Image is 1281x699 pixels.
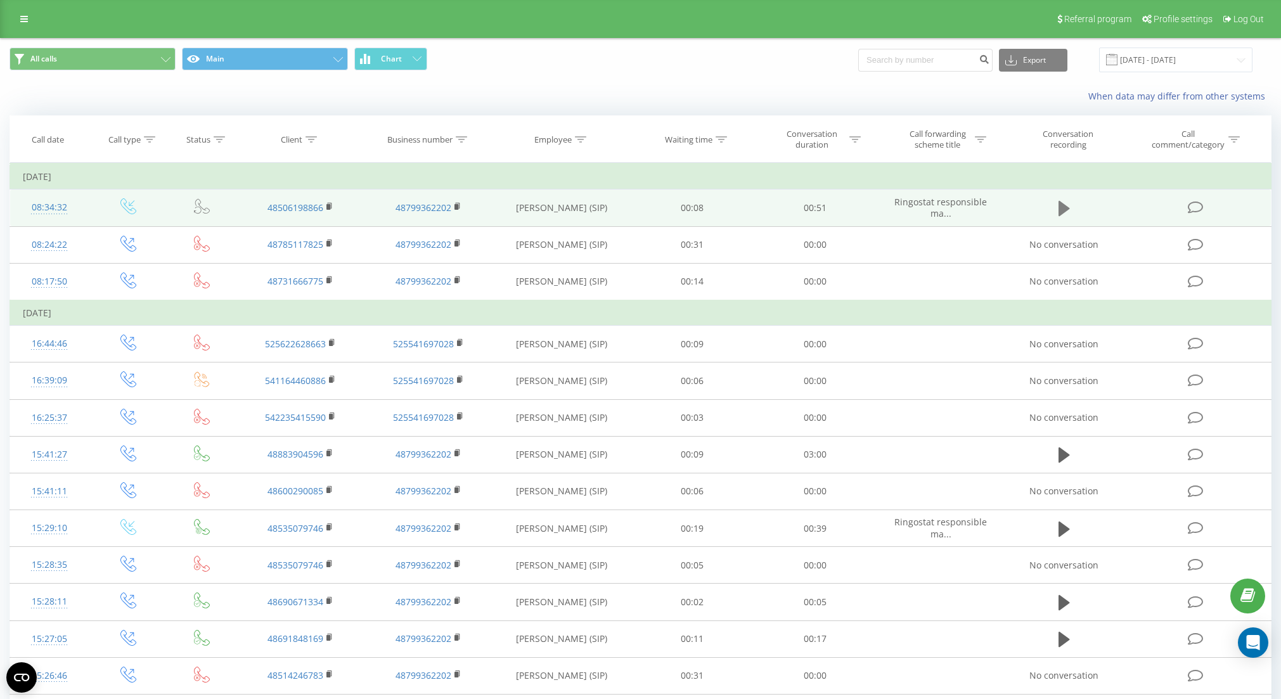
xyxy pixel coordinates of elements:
[492,620,631,657] td: [PERSON_NAME] (SIP)
[631,547,754,584] td: 00:05
[999,49,1067,72] button: Export
[754,620,877,657] td: 00:17
[534,134,572,145] div: Employee
[754,326,877,362] td: 00:00
[492,399,631,436] td: [PERSON_NAME] (SIP)
[631,620,754,657] td: 00:11
[23,406,76,430] div: 16:25:37
[492,189,631,226] td: [PERSON_NAME] (SIP)
[267,522,323,534] a: 48535079746
[631,189,754,226] td: 00:08
[754,263,877,300] td: 00:00
[754,226,877,263] td: 00:00
[23,516,76,541] div: 15:29:10
[393,411,454,423] a: 525541697028
[23,479,76,504] div: 15:41:11
[267,448,323,460] a: 48883904596
[182,48,348,70] button: Main
[754,473,877,510] td: 00:00
[267,275,323,287] a: 48731666775
[32,134,64,145] div: Call date
[23,664,76,688] div: 15:26:46
[393,375,454,387] a: 525541697028
[631,326,754,362] td: 00:09
[631,657,754,694] td: 00:31
[631,436,754,473] td: 00:09
[492,473,631,510] td: [PERSON_NAME] (SIP)
[1064,14,1131,24] span: Referral program
[267,202,323,214] a: 48506198866
[631,362,754,399] td: 00:06
[10,48,176,70] button: All calls
[396,448,451,460] a: 48799362202
[23,368,76,393] div: 16:39:09
[23,627,76,651] div: 15:27:05
[1029,559,1098,571] span: No conversation
[23,331,76,356] div: 16:44:46
[1029,338,1098,350] span: No conversation
[354,48,427,70] button: Chart
[858,49,993,72] input: Search by number
[23,269,76,294] div: 08:17:50
[267,485,323,497] a: 48600290085
[23,233,76,257] div: 08:24:22
[108,134,141,145] div: Call type
[754,657,877,694] td: 00:00
[1029,238,1098,250] span: No conversation
[492,226,631,263] td: [PERSON_NAME] (SIP)
[1029,375,1098,387] span: No conversation
[631,473,754,510] td: 00:06
[492,510,631,547] td: [PERSON_NAME] (SIP)
[894,516,987,539] span: Ringostat responsible ma...
[754,399,877,436] td: 00:00
[396,559,451,571] a: 48799362202
[631,510,754,547] td: 00:19
[393,338,454,350] a: 525541697028
[396,238,451,250] a: 48799362202
[631,263,754,300] td: 00:14
[492,547,631,584] td: [PERSON_NAME] (SIP)
[30,54,57,64] span: All calls
[1029,411,1098,423] span: No conversation
[1029,485,1098,497] span: No conversation
[267,669,323,681] a: 48514246783
[754,584,877,620] td: 00:05
[267,559,323,571] a: 48535079746
[267,596,323,608] a: 48690671334
[631,226,754,263] td: 00:31
[1151,129,1225,150] div: Call comment/category
[1154,14,1213,24] span: Profile settings
[396,202,451,214] a: 48799362202
[267,238,323,250] a: 48785117825
[265,411,326,423] a: 542235415590
[492,584,631,620] td: [PERSON_NAME] (SIP)
[6,662,37,693] button: Open CMP widget
[665,134,712,145] div: Waiting time
[492,263,631,300] td: [PERSON_NAME] (SIP)
[396,522,451,534] a: 48799362202
[186,134,210,145] div: Status
[492,326,631,362] td: [PERSON_NAME] (SIP)
[23,195,76,220] div: 08:34:32
[396,669,451,681] a: 48799362202
[381,55,402,63] span: Chart
[754,362,877,399] td: 00:00
[1088,90,1271,102] a: When data may differ from other systems
[904,129,972,150] div: Call forwarding scheme title
[23,589,76,614] div: 15:28:11
[1029,669,1098,681] span: No conversation
[1238,627,1268,658] div: Open Intercom Messenger
[492,362,631,399] td: [PERSON_NAME] (SIP)
[396,596,451,608] a: 48799362202
[1029,275,1098,287] span: No conversation
[492,657,631,694] td: [PERSON_NAME] (SIP)
[754,510,877,547] td: 00:39
[23,442,76,467] div: 15:41:27
[631,399,754,436] td: 00:03
[387,134,453,145] div: Business number
[10,300,1271,326] td: [DATE]
[396,275,451,287] a: 48799362202
[1233,14,1264,24] span: Log Out
[396,485,451,497] a: 48799362202
[778,129,846,150] div: Conversation duration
